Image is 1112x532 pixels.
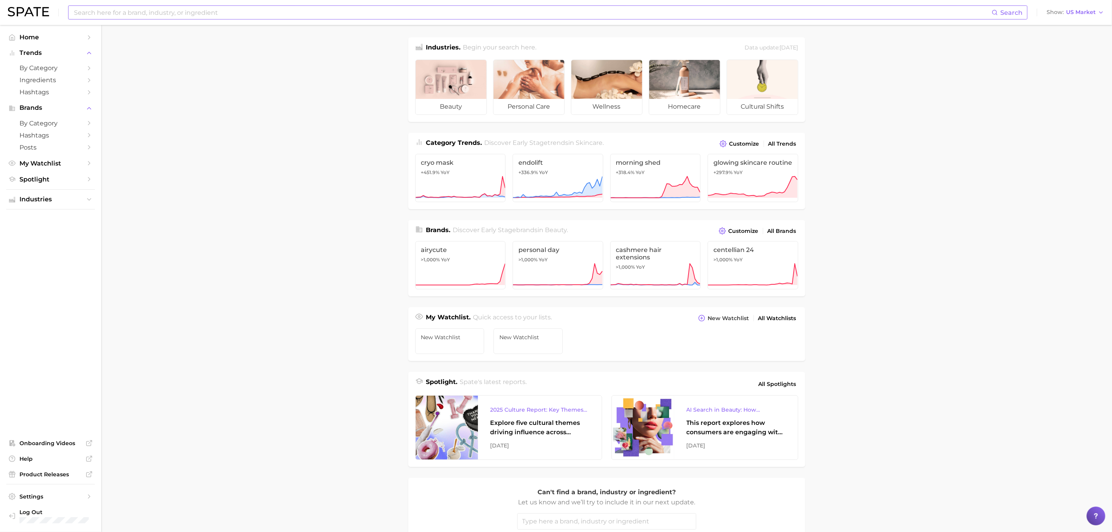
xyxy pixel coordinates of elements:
[518,246,597,254] span: personal day
[494,99,564,115] span: personal care
[441,257,450,263] span: YoY
[415,395,602,460] a: 2025 Culture Report: Key Themes That Are Shaping Consumer DemandExplore five cultural themes driv...
[19,176,82,183] span: Spotlight
[6,491,95,502] a: Settings
[518,159,597,166] span: endolift
[453,226,568,234] span: Discover Early Stage brands in .
[1000,9,1022,16] span: Search
[19,509,120,516] span: Log Out
[713,169,733,175] span: +297.9%
[484,139,604,146] span: Discover Early Stage trends in .
[687,418,785,437] div: This report explores how consumers are engaging with AI-powered search tools — and what it means ...
[758,315,796,322] span: All Watchlists
[6,437,95,449] a: Onboarding Videos
[19,144,82,151] span: Posts
[6,102,95,114] button: Brands
[8,7,49,16] img: SPATE
[610,241,701,289] a: cashmere hair extensions>1,000% YoY
[19,493,82,500] span: Settings
[19,104,82,111] span: Brands
[539,257,548,263] span: YoY
[636,169,645,176] span: YoY
[766,226,798,236] a: All Brands
[610,154,701,202] a: morning shed+318.4% YoY
[19,88,82,96] span: Hashtags
[416,99,487,115] span: beauty
[766,139,798,149] a: All Trends
[687,441,785,450] div: [DATE]
[490,405,589,414] div: 2025 Culture Report: Key Themes That Are Shaping Consumer Demand
[473,313,552,324] h2: Quick access to your lists.
[426,313,471,324] h1: My Watchlist.
[415,60,487,115] a: beauty
[713,159,792,166] span: glowing skincare routine
[713,257,733,262] span: >1,000%
[717,225,760,236] button: Customize
[19,64,82,72] span: by Category
[727,60,798,115] a: cultural shifts
[6,74,95,86] a: Ingredients
[545,226,567,234] span: beauty
[517,497,696,507] p: Let us know and we’ll try to include it in our next update.
[713,246,792,254] span: centellian 24
[19,76,82,84] span: Ingredients
[649,99,720,115] span: homecare
[729,141,759,147] span: Customize
[490,418,589,437] div: Explore five cultural themes driving influence across beauty, food, and pop culture.
[426,377,458,391] h1: Spotlight.
[421,169,440,175] span: +451.9%
[756,313,798,324] a: All Watchlists
[616,246,695,261] span: cashmere hair extensions
[426,139,482,146] span: Category Trends .
[494,328,563,354] a: New Watchlist
[6,141,95,153] a: Posts
[490,441,589,450] div: [DATE]
[768,141,796,147] span: All Trends
[6,117,95,129] a: by Category
[718,138,761,149] button: Customize
[649,60,720,115] a: homecare
[611,395,798,460] a: AI Search in Beauty: How Consumers Are Using ChatGPT vs. Google SearchThis report explores how co...
[19,33,82,41] span: Home
[734,169,743,176] span: YoY
[415,241,506,289] a: airycute>1,000% YoY
[415,154,506,202] a: cryo mask+451.9% YoY
[539,169,548,176] span: YoY
[19,455,82,462] span: Help
[493,60,565,115] a: personal care
[745,43,798,53] div: Data update: [DATE]
[708,315,749,322] span: New Watchlist
[727,99,798,115] span: cultural shifts
[616,264,635,270] span: >1,000%
[518,257,538,262] span: >1,000%
[513,154,603,202] a: endolift+336.9% YoY
[1047,10,1064,14] span: Show
[616,169,635,175] span: +318.4%
[460,377,527,391] h2: Spate's latest reports.
[513,241,603,289] a: personal day>1,000% YoY
[6,157,95,169] a: My Watchlist
[421,334,479,340] span: New Watchlist
[1066,10,1096,14] span: US Market
[421,159,500,166] span: cryo mask
[734,257,743,263] span: YoY
[768,228,796,234] span: All Brands
[73,6,992,19] input: Search here for a brand, industry, or ingredient
[708,154,798,202] a: glowing skincare routine+297.9% YoY
[19,160,82,167] span: My Watchlist
[6,31,95,43] a: Home
[19,196,82,203] span: Industries
[1045,7,1106,18] button: ShowUS Market
[463,43,536,53] h2: Begin your search here.
[441,169,450,176] span: YoY
[636,264,645,270] span: YoY
[19,471,82,478] span: Product Releases
[6,469,95,480] a: Product Releases
[757,377,798,391] a: All Spotlights
[708,241,798,289] a: centellian 24>1,000% YoY
[6,86,95,98] a: Hashtags
[19,440,82,447] span: Onboarding Videos
[499,334,557,340] span: New Watchlist
[6,453,95,465] a: Help
[421,257,440,262] span: >1,000%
